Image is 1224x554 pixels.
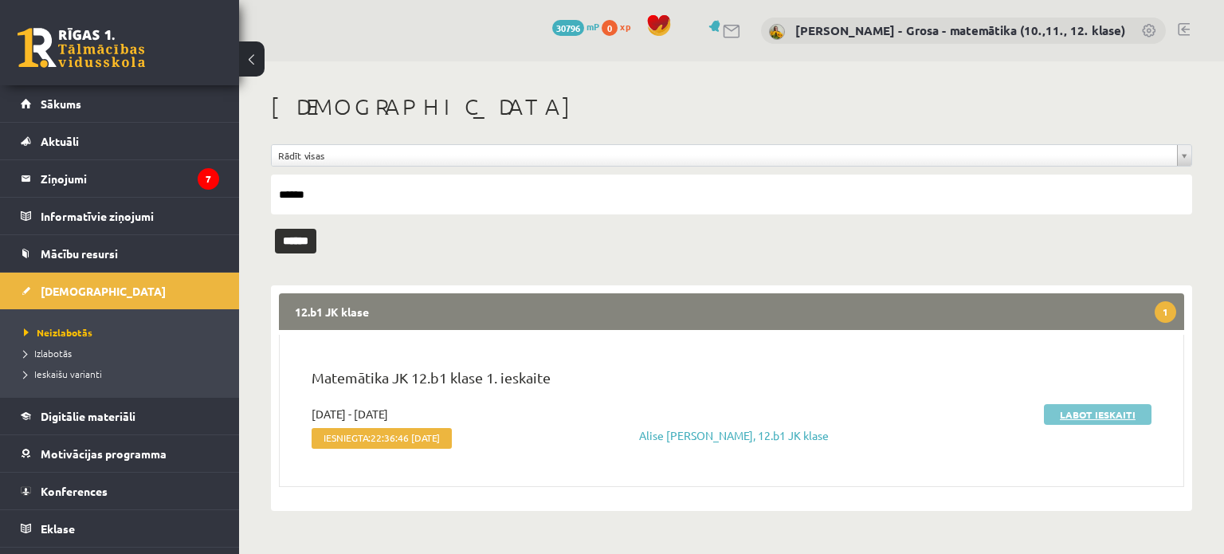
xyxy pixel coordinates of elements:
a: Labot ieskaiti [1044,404,1151,425]
span: [DATE] - [DATE] [312,406,388,422]
a: Digitālie materiāli [21,398,219,434]
a: [DEMOGRAPHIC_DATA] [21,273,219,309]
a: Ziņojumi7 [21,160,219,197]
a: [PERSON_NAME] - Grosa - matemātika (10.,11., 12. klase) [795,22,1125,38]
span: Aktuāli [41,134,79,148]
h1: [DEMOGRAPHIC_DATA] [271,93,1192,120]
a: Motivācijas programma [21,435,219,472]
span: 22:36:46 [DATE] [371,432,440,443]
img: Laima Tukāne - Grosa - matemātika (10.,11., 12. klase) [769,24,785,40]
span: Eklase [41,521,75,536]
span: Ieskaišu varianti [24,367,102,380]
a: Alise [PERSON_NAME], 12.b1 JK klase [639,428,829,442]
a: Izlabotās [24,346,223,360]
legend: 12.b1 JK klase [279,293,1184,330]
a: Rādīt visas [272,145,1191,166]
legend: Informatīvie ziņojumi [41,198,219,234]
span: Izlabotās [24,347,72,360]
a: Ieskaišu varianti [24,367,223,381]
a: Eklase [21,510,219,547]
span: [DEMOGRAPHIC_DATA] [41,284,166,298]
span: xp [620,20,630,33]
a: Neizlabotās [24,325,223,340]
span: Mācību resursi [41,246,118,261]
a: Informatīvie ziņojumi [21,198,219,234]
a: Sākums [21,85,219,122]
legend: Ziņojumi [41,160,219,197]
span: Konferences [41,484,108,498]
a: 0 xp [602,20,638,33]
span: Rādīt visas [278,145,1171,166]
span: mP [586,20,599,33]
a: Mācību resursi [21,235,219,272]
a: Aktuāli [21,123,219,159]
span: 0 [602,20,618,36]
i: 7 [198,168,219,190]
span: Digitālie materiāli [41,409,135,423]
span: Motivācijas programma [41,446,167,461]
p: Matemātika JK 12.b1 klase 1. ieskaite [312,367,1151,396]
span: 1 [1155,301,1176,323]
span: Sākums [41,96,81,111]
span: Iesniegta: [312,428,452,449]
a: Konferences [21,473,219,509]
span: Neizlabotās [24,326,92,339]
a: Rīgas 1. Tālmācības vidusskola [18,28,145,68]
a: 30796 mP [552,20,599,33]
span: 30796 [552,20,584,36]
